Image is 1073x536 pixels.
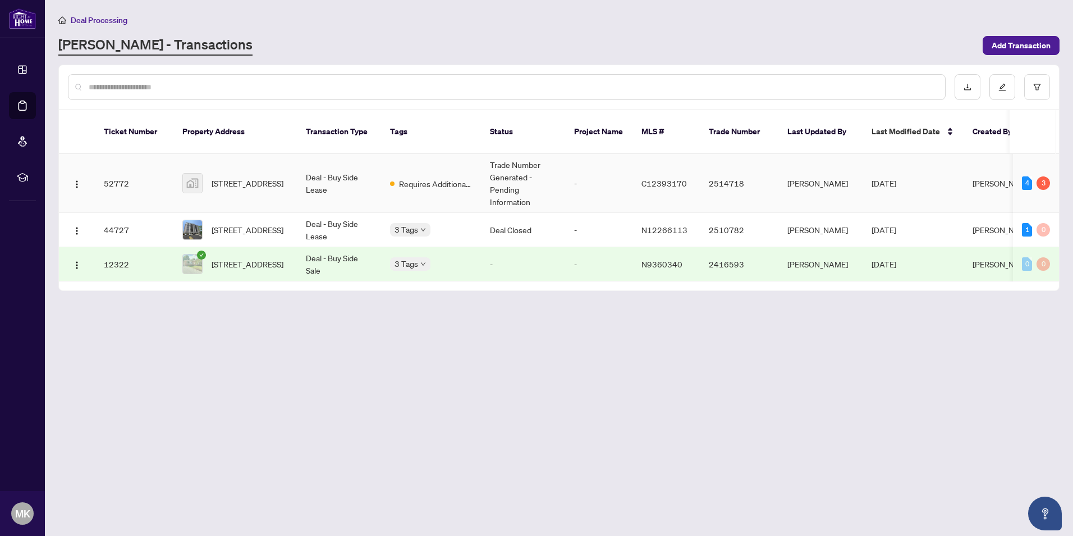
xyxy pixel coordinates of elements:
td: 2514718 [700,154,778,213]
td: 52772 [95,154,173,213]
a: [PERSON_NAME] - Transactions [58,35,253,56]
td: - [565,247,632,281]
td: 2416593 [700,247,778,281]
span: Last Modified Date [872,125,940,138]
button: edit [989,74,1015,100]
td: 12322 [95,247,173,281]
td: [PERSON_NAME] [778,247,863,281]
td: Deal - Buy Side Lease [297,154,381,213]
td: 44727 [95,213,173,247]
span: [STREET_ADDRESS] [212,224,283,236]
span: Deal Processing [71,15,127,25]
span: [STREET_ADDRESS] [212,258,283,270]
th: Ticket Number [95,110,173,154]
img: Logo [72,180,81,189]
img: thumbnail-img [183,220,202,239]
span: filter [1033,83,1041,91]
td: Deal - Buy Side Lease [297,213,381,247]
button: Open asap [1028,497,1062,530]
span: download [964,83,971,91]
span: [PERSON_NAME] [973,259,1033,269]
th: Project Name [565,110,632,154]
img: thumbnail-img [183,255,202,274]
th: Trade Number [700,110,778,154]
span: down [420,261,426,267]
button: Logo [68,255,86,273]
div: 0 [1022,257,1032,271]
span: [DATE] [872,178,896,188]
img: thumbnail-img [183,174,202,193]
th: Status [481,110,565,154]
div: 0 [1037,223,1050,237]
button: filter [1024,74,1050,100]
span: home [58,16,66,24]
td: [PERSON_NAME] [778,213,863,247]
span: N9360340 [641,259,682,269]
span: edit [998,83,1006,91]
td: 2510782 [700,213,778,247]
span: down [420,227,426,233]
div: 4 [1022,176,1032,190]
th: Last Updated By [778,110,863,154]
th: Created By [964,110,1031,154]
span: [PERSON_NAME] [973,178,1033,188]
td: Deal Closed [481,213,565,247]
th: Tags [381,110,481,154]
span: N12266113 [641,225,687,235]
button: download [955,74,980,100]
button: Logo [68,221,86,239]
span: [DATE] [872,259,896,269]
button: Add Transaction [983,36,1060,55]
span: [DATE] [872,225,896,235]
img: logo [9,8,36,29]
th: Last Modified Date [863,110,964,154]
span: MK [15,506,30,521]
button: Logo [68,174,86,192]
td: Trade Number Generated - Pending Information [481,154,565,213]
td: - [565,154,632,213]
th: Transaction Type [297,110,381,154]
th: MLS # [632,110,700,154]
img: Logo [72,261,81,270]
span: Add Transaction [992,37,1051,54]
div: 0 [1037,257,1050,271]
span: check-circle [197,251,206,260]
span: [STREET_ADDRESS] [212,177,283,189]
td: - [565,213,632,247]
img: Logo [72,226,81,235]
td: Deal - Buy Side Sale [297,247,381,281]
td: [PERSON_NAME] [778,154,863,213]
div: 1 [1022,223,1032,237]
div: 3 [1037,176,1050,190]
span: C12393170 [641,178,687,188]
td: - [481,247,565,281]
span: Requires Additional Docs [399,178,472,190]
th: Property Address [173,110,297,154]
span: 3 Tags [395,257,418,270]
span: 3 Tags [395,223,418,236]
span: [PERSON_NAME] [973,225,1033,235]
